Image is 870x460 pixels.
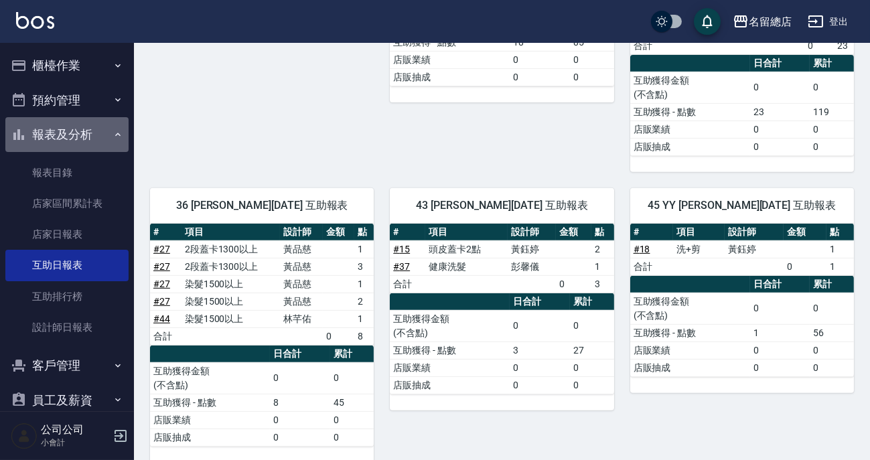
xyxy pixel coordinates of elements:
[41,437,109,449] p: 小會計
[150,394,270,411] td: 互助獲得 - 點數
[153,279,170,289] a: #27
[750,121,810,138] td: 0
[570,310,614,341] td: 0
[270,429,330,446] td: 0
[802,9,854,34] button: 登出
[804,37,834,54] td: 0
[630,293,750,324] td: 互助獲得金額 (不含點)
[153,244,170,254] a: #27
[826,240,854,258] td: 1
[630,224,673,241] th: #
[673,240,725,258] td: 洗+剪
[280,275,323,293] td: 黃品慈
[354,310,374,327] td: 1
[166,199,358,212] span: 36 [PERSON_NAME][DATE] 互助報表
[153,261,170,272] a: #27
[153,313,170,324] a: #44
[630,37,660,54] td: 合計
[354,240,374,258] td: 1
[354,327,374,345] td: 8
[182,293,280,310] td: 染髮1500以上
[153,296,170,307] a: #27
[390,376,510,394] td: 店販抽成
[810,276,854,293] th: 累計
[425,240,508,258] td: 頭皮蓋卡2點
[5,48,129,83] button: 櫃檯作業
[591,258,614,275] td: 1
[508,240,556,258] td: 黃鈺婷
[630,72,750,103] td: 互助獲得金額 (不含點)
[330,394,374,411] td: 45
[810,359,854,376] td: 0
[5,281,129,312] a: 互助排行榜
[5,83,129,118] button: 預約管理
[810,55,854,72] th: 累計
[508,224,556,241] th: 設計師
[150,327,182,345] td: 合計
[390,224,613,293] table: a dense table
[673,224,725,241] th: 項目
[834,37,854,54] td: 23
[630,341,750,359] td: 店販業績
[390,275,425,293] td: 合計
[591,224,614,241] th: 點
[630,55,854,156] table: a dense table
[354,293,374,310] td: 2
[750,138,810,155] td: 0
[5,312,129,343] a: 設計師日報表
[330,346,374,363] th: 累計
[5,117,129,152] button: 報表及分析
[150,362,270,394] td: 互助獲得金額 (不含點)
[810,103,854,121] td: 119
[323,224,354,241] th: 金額
[11,423,38,449] img: Person
[5,219,129,250] a: 店家日報表
[393,261,410,272] a: #37
[508,258,556,275] td: 彭馨儀
[784,258,826,275] td: 0
[270,346,330,363] th: 日合計
[570,341,614,359] td: 27
[750,276,810,293] th: 日合計
[330,429,374,446] td: 0
[725,240,784,258] td: 黃鈺婷
[390,293,613,394] table: a dense table
[630,138,750,155] td: 店販抽成
[810,293,854,324] td: 0
[393,244,410,254] a: #15
[150,411,270,429] td: 店販業績
[150,224,374,346] table: a dense table
[826,224,854,241] th: 點
[510,376,570,394] td: 0
[510,310,570,341] td: 0
[150,224,182,241] th: #
[727,8,797,35] button: 名留總店
[390,341,510,359] td: 互助獲得 - 點數
[810,341,854,359] td: 0
[750,324,810,341] td: 1
[150,346,374,447] table: a dense table
[425,258,508,275] td: 健康洗髮
[280,224,323,241] th: 設計師
[749,13,792,30] div: 名留總店
[330,362,374,394] td: 0
[330,411,374,429] td: 0
[826,258,854,275] td: 1
[280,258,323,275] td: 黃品慈
[510,68,570,86] td: 0
[5,348,129,383] button: 客戶管理
[556,275,591,293] td: 0
[270,411,330,429] td: 0
[810,138,854,155] td: 0
[5,383,129,418] button: 員工及薪資
[390,310,510,341] td: 互助獲得金額 (不含點)
[810,324,854,341] td: 56
[5,157,129,188] a: 報表目錄
[270,362,330,394] td: 0
[354,258,374,275] td: 3
[810,72,854,103] td: 0
[630,324,750,341] td: 互助獲得 - 點數
[630,276,854,377] table: a dense table
[5,188,129,219] a: 店家區間累計表
[634,244,650,254] a: #18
